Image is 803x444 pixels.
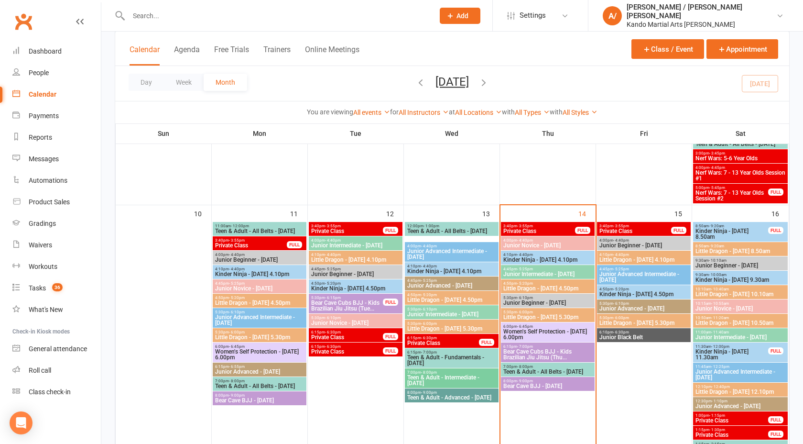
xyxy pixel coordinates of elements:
div: Waivers [29,241,52,249]
span: Kinder Ninja - [DATE] 4.50pm [599,291,689,297]
div: Messages [29,155,59,163]
span: 4:10pm [599,253,689,257]
div: FULL [383,227,398,234]
span: Little Dragon - [DATE] 10.10am [695,291,786,297]
div: Workouts [29,263,57,270]
span: - 7:00pm [421,350,437,355]
span: 6:15pm [503,344,593,349]
span: - 12:00pm [711,344,729,349]
span: Little Dragon - [DATE] 4.50pm [215,300,304,306]
span: - 1:15pm [709,413,725,418]
div: Tasks [29,284,46,292]
span: - 4:40pm [325,253,341,257]
span: - 6:10pm [325,316,341,320]
span: - 4:40pm [421,264,437,268]
span: Junior Advanced Intermediate - [DATE] [695,369,786,380]
div: FULL [671,227,686,234]
span: - 6:10pm [517,296,533,300]
button: Week [164,74,204,91]
span: Junior Beginner - [DATE] [215,257,304,263]
span: - 9:00pm [421,390,437,395]
span: - 5:25pm [517,267,533,271]
th: Mon [212,123,308,144]
span: 4:10pm [503,253,593,257]
div: FULL [768,189,783,196]
div: Calendar [29,90,56,98]
span: 3:40pm [503,224,575,228]
span: Women's Self Protection - [DATE] 6.00pm [215,349,304,360]
span: - 4:40pm [517,253,533,257]
span: Add [456,12,468,20]
a: All Instructors [399,109,449,116]
span: 8:50am [695,244,786,248]
span: Private Class [407,340,479,346]
span: Little Dragon - [DATE] 4.10pm [311,257,401,263]
button: [DATE] [435,75,469,89]
span: 4:45pm [599,267,689,271]
div: FULL [383,299,398,306]
span: - 4:40pm [421,244,437,248]
span: Junior Beginner - [DATE] [599,243,689,248]
span: 4:50pm [215,296,304,300]
span: Little Dragon - [DATE] 4.50pm [503,286,593,291]
a: Workouts [12,256,101,277]
span: - 4:45pm [709,166,725,170]
span: - 6:30pm [325,330,341,334]
span: Junior Advanced - [DATE] [407,283,497,289]
span: - 3:45pm [709,151,725,155]
button: Month [204,74,247,91]
span: - 4:40pm [325,238,341,243]
span: - 9:20am [709,224,724,228]
span: 12:10pm [695,385,786,389]
span: 4:45pm [503,267,593,271]
th: Sun [116,123,212,144]
div: 10 [194,205,211,221]
span: Kinder Ninja - [DATE] 8.50am [695,228,769,240]
span: 4:10pm [311,253,401,257]
a: People [12,62,101,84]
span: Junior Intermediate - [DATE] [407,311,497,317]
span: Junior Beginner - [DATE] [311,271,401,277]
span: 3:40pm [311,224,383,228]
span: Little Dragon - [DATE] 4.50pm [407,297,497,303]
span: - 1:10pm [712,399,727,403]
span: - 4:40pm [517,238,533,243]
span: Nerf Wars: 5-6 Year Olds [695,155,786,161]
span: Kinder Ninja - [DATE] 4.10pm [215,271,304,277]
span: - 9:00pm [229,393,245,398]
div: FULL [383,347,398,355]
span: 6:15pm [311,330,383,334]
a: Clubworx [11,10,35,33]
span: Junior Black Belt [599,334,689,340]
strong: for [390,108,399,116]
strong: with [502,108,515,116]
span: Teen & Adult - Intermediate - [DATE] [407,375,497,386]
span: Kinder Ninja - [DATE] 4.50pm [311,286,401,291]
span: Little Dragon - [DATE] 5.30pm [215,334,304,340]
span: Junior Intermediate - [DATE] [695,334,786,340]
span: 5:30pm [407,322,497,326]
span: - 6:45pm [517,324,533,329]
a: Tasks 36 [12,277,101,299]
span: - 6:10pm [613,301,629,306]
span: 7:00pm [407,370,497,375]
span: - 6:00pm [613,316,629,320]
input: Search... [126,9,427,22]
span: Little Dragon - [DATE] 10.50am [695,320,786,326]
div: A/ [603,6,622,25]
a: Calendar [12,84,101,105]
span: 12:30pm [695,399,786,403]
span: 11:00am [215,224,304,228]
a: Automations [12,170,101,191]
div: FULL [768,227,783,234]
div: FULL [575,227,590,234]
span: Junior Intermediate - [DATE] [503,271,593,277]
span: 5:30pm [407,307,497,311]
div: FULL [768,431,783,438]
th: Sat [692,123,789,144]
span: - 10:55am [711,301,729,306]
span: 4:00pm [599,238,689,243]
span: 4:50pm [599,287,689,291]
div: Kando Martial Arts [PERSON_NAME] [627,20,776,29]
div: 15 [674,205,692,221]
